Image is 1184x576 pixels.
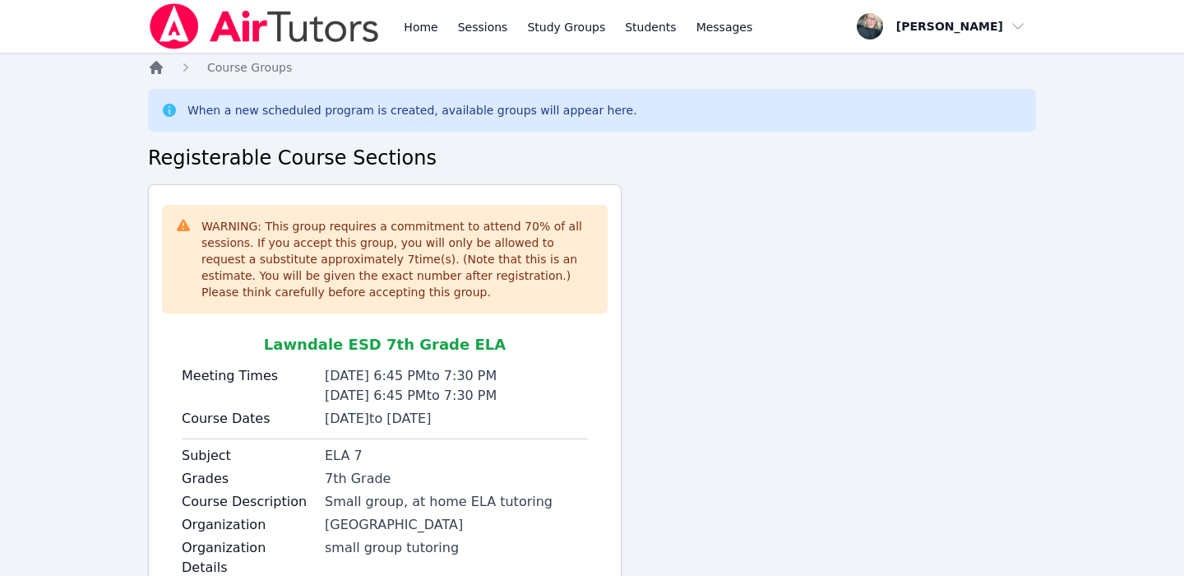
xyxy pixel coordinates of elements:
[207,61,292,74] span: Course Groups
[325,515,588,535] div: [GEOGRAPHIC_DATA]
[325,469,588,489] div: 7th Grade
[325,386,588,406] div: [DATE] 6:45 PM to 7:30 PM
[325,492,588,512] div: Small group, at home ELA tutoring
[182,409,315,429] label: Course Dates
[325,409,588,429] div: [DATE] to [DATE]
[148,3,381,49] img: Air Tutors
[148,145,1036,171] h2: Registerable Course Sections
[148,59,1036,76] nav: Breadcrumb
[182,366,315,386] label: Meeting Times
[325,538,588,558] div: small group tutoring
[325,366,588,386] div: [DATE] 6:45 PM to 7:30 PM
[187,102,637,118] div: When a new scheduled program is created, available groups will appear here.
[182,446,315,466] label: Subject
[325,446,588,466] div: ELA 7
[182,492,315,512] label: Course Description
[696,19,753,35] span: Messages
[207,59,292,76] a: Course Groups
[182,515,315,535] label: Organization
[201,218,594,300] div: WARNING: This group requires a commitment to attend 70 % of all sessions. If you accept this grou...
[182,469,315,489] label: Grades
[264,336,506,353] span: Lawndale ESD 7th Grade ELA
